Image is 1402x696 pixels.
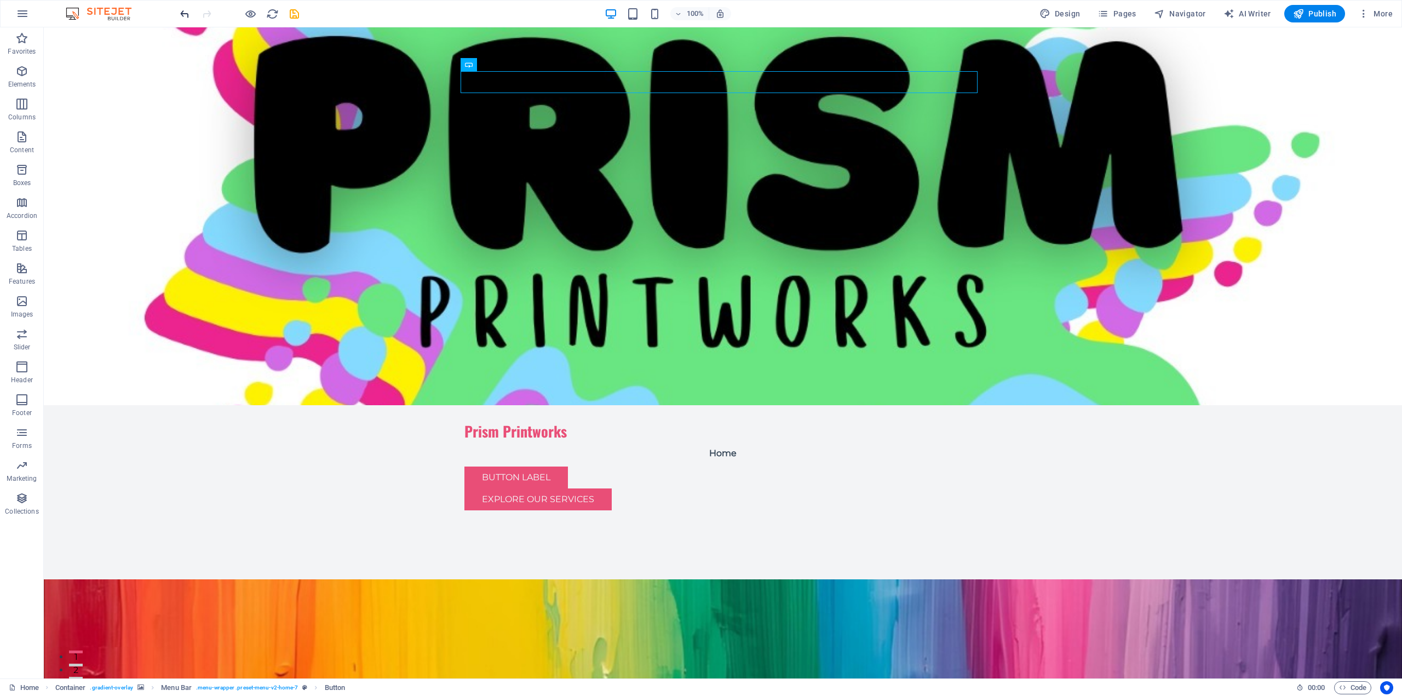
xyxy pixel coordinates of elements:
button: Code [1334,681,1371,694]
p: Elements [8,80,36,89]
p: Collections [5,507,38,516]
span: AI Writer [1223,8,1271,19]
button: Navigator [1150,5,1210,22]
span: : [1315,683,1317,692]
i: On resize automatically adjust zoom level to fit chosen device. [715,9,725,19]
p: Features [9,277,35,286]
span: 00 00 [1308,681,1325,694]
nav: breadcrumb [55,681,346,694]
p: Forms [12,441,32,450]
p: Accordion [7,211,37,220]
p: Marketing [7,474,37,483]
span: . gradient-overlay [90,681,133,694]
button: 3 [25,649,39,652]
img: Editor Logo [63,7,145,20]
p: Header [11,376,33,384]
a: Click to cancel selection. Double-click to open Pages [9,681,39,694]
button: AI Writer [1219,5,1275,22]
i: Reload page [266,8,279,20]
span: Design [1039,8,1081,19]
button: reload [266,7,279,20]
button: 1 [25,623,39,626]
span: Pages [1098,8,1136,19]
button: Usercentrics [1380,681,1393,694]
p: Boxes [13,179,31,187]
span: Click to select. Double-click to edit [161,681,192,694]
i: This element contains a background [137,685,144,691]
div: Design (Ctrl+Alt+Y) [1035,5,1085,22]
p: Images [11,310,33,319]
i: This element is a customizable preset [302,685,307,691]
button: save [288,7,301,20]
button: 100% [670,7,709,20]
button: Publish [1284,5,1345,22]
h6: Session time [1296,681,1325,694]
p: Content [10,146,34,154]
button: 2 [25,636,39,639]
p: Tables [12,244,32,253]
button: More [1354,5,1397,22]
span: Publish [1293,8,1336,19]
span: . menu-wrapper .preset-menu-v2-home-7 [196,681,298,694]
p: Footer [12,409,32,417]
button: Pages [1093,5,1140,22]
button: Design [1035,5,1085,22]
span: Click to select. Double-click to edit [325,681,346,694]
button: undo [178,7,191,20]
span: More [1358,8,1393,19]
p: Favorites [8,47,36,56]
h6: 100% [687,7,704,20]
span: Click to select. Double-click to edit [55,681,86,694]
i: Save (Ctrl+S) [288,8,301,20]
span: Code [1339,681,1366,694]
button: Click here to leave preview mode and continue editing [244,7,257,20]
p: Slider [14,343,31,352]
span: Navigator [1154,8,1206,19]
p: Columns [8,113,36,122]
